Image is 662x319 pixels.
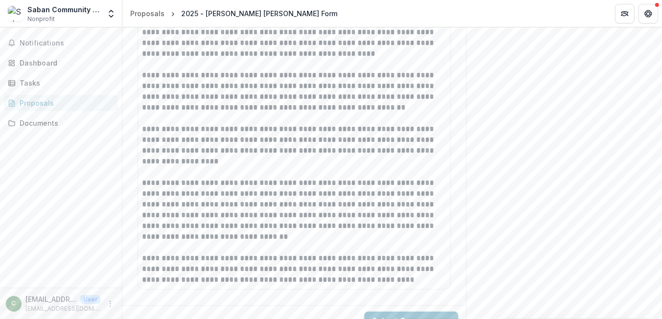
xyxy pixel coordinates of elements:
span: Nonprofit [27,15,55,23]
button: Get Help [638,4,658,23]
div: 2025 - [PERSON_NAME] [PERSON_NAME] Form [181,8,337,19]
div: Proposals [20,98,110,108]
button: Notifications [4,35,118,51]
a: Dashboard [4,55,118,71]
p: [EMAIL_ADDRESS][DOMAIN_NAME] [25,304,100,313]
nav: breadcrumb [126,6,341,21]
img: Saban Community Clinic [8,6,24,22]
span: Notifications [20,39,114,47]
a: Proposals [4,95,118,111]
a: Tasks [4,75,118,91]
p: User [80,295,100,304]
div: Saban Community Clinic [27,4,100,15]
p: [EMAIL_ADDRESS][DOMAIN_NAME] [25,294,76,304]
div: Dashboard [20,58,110,68]
div: Proposals [130,8,165,19]
button: Open entity switcher [104,4,118,23]
a: Documents [4,115,118,131]
button: More [104,298,116,310]
div: Documents [20,118,110,128]
div: Tasks [20,78,110,88]
a: Proposals [126,6,168,21]
button: Partners [615,4,635,23]
div: cscott@sabancommunityclinic.org [12,300,16,307]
